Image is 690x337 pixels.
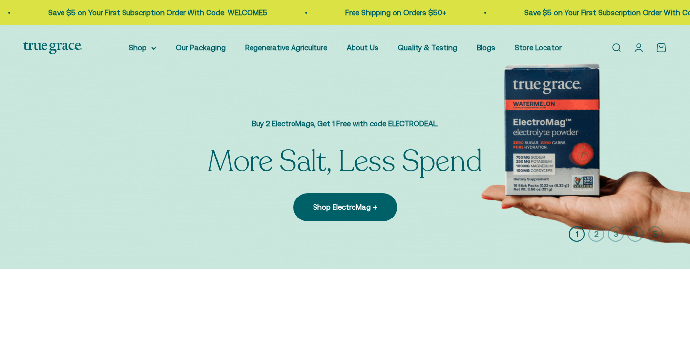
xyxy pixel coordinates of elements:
a: Our Packaging [176,43,226,52]
button: 2 [588,226,604,242]
a: Quality & Testing [398,43,457,52]
split-lines: More Salt, Less Spend [208,141,482,181]
a: Shop ElectroMag → [293,193,397,221]
p: Save $5 on Your First Subscription Order With Code: WELCOME5 [47,7,266,19]
summary: Shop [129,42,156,54]
a: Blogs [477,43,495,52]
a: Store Locator [515,43,562,52]
p: Buy 2 ElectroMags, Get 1 Free with code ELECTRODEAL. [208,118,482,130]
button: 5 [647,226,663,242]
a: Regenerative Agriculture [245,43,327,52]
a: About Us [347,43,378,52]
button: 3 [608,226,624,242]
a: Free Shipping on Orders $50+ [344,8,445,17]
button: 1 [569,226,585,242]
button: 4 [627,226,643,242]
